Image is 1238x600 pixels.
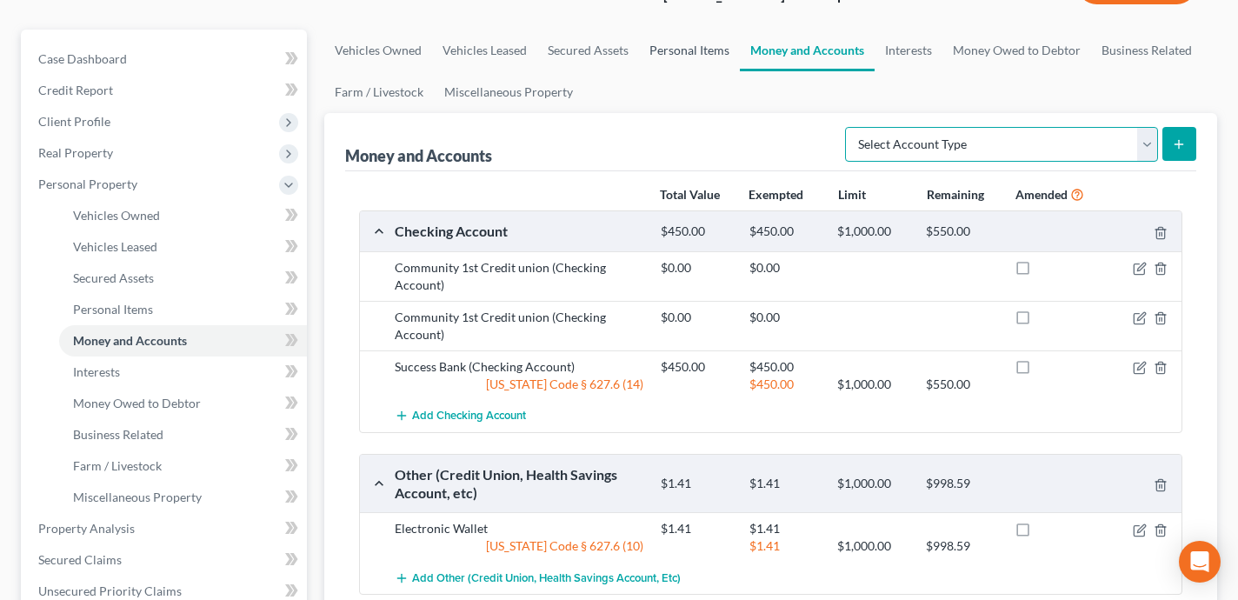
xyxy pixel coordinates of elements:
[38,521,135,536] span: Property Analysis
[38,145,113,160] span: Real Property
[741,223,829,240] div: $450.00
[432,30,537,71] a: Vehicles Leased
[386,520,652,537] div: Electronic Wallet
[73,208,160,223] span: Vehicles Owned
[345,145,492,166] div: Money and Accounts
[652,309,741,326] div: $0.00
[73,270,154,285] span: Secured Assets
[386,309,652,343] div: Community 1st Credit union (Checking Account)
[59,263,307,294] a: Secured Assets
[24,513,307,544] a: Property Analysis
[38,552,122,567] span: Secured Claims
[741,520,829,537] div: $1.41
[386,259,652,294] div: Community 1st Credit union (Checking Account)
[386,358,652,376] div: Success Bank (Checking Account)
[386,537,652,555] div: [US_STATE] Code § 627.6 (10)
[1015,187,1068,202] strong: Amended
[652,358,741,376] div: $450.00
[59,325,307,357] a: Money and Accounts
[1179,541,1221,583] div: Open Intercom Messenger
[917,376,1006,393] div: $550.00
[434,71,583,113] a: Miscellaneous Property
[639,30,740,71] a: Personal Items
[652,476,741,492] div: $1.41
[652,223,741,240] div: $450.00
[59,357,307,388] a: Interests
[537,30,639,71] a: Secured Assets
[829,223,917,240] div: $1,000.00
[73,396,201,410] span: Money Owed to Debtor
[652,259,741,277] div: $0.00
[1091,30,1202,71] a: Business Related
[652,520,741,537] div: $1.41
[741,476,829,492] div: $1.41
[38,51,127,66] span: Case Dashboard
[38,177,137,191] span: Personal Property
[749,187,803,202] strong: Exempted
[73,364,120,379] span: Interests
[741,358,829,376] div: $450.00
[73,458,162,473] span: Farm / Livestock
[324,30,432,71] a: Vehicles Owned
[59,200,307,231] a: Vehicles Owned
[917,476,1006,492] div: $998.59
[412,571,681,585] span: Add Other (Credit Union, Health Savings Account, etc)
[942,30,1091,71] a: Money Owed to Debtor
[59,482,307,513] a: Miscellaneous Property
[386,376,652,393] div: [US_STATE] Code § 627.6 (14)
[386,465,652,503] div: Other (Credit Union, Health Savings Account, etc)
[740,30,875,71] a: Money and Accounts
[24,544,307,576] a: Secured Claims
[324,71,434,113] a: Farm / Livestock
[59,294,307,325] a: Personal Items
[875,30,942,71] a: Interests
[741,376,829,393] div: $450.00
[386,222,652,240] div: Checking Account
[829,476,917,492] div: $1,000.00
[927,187,984,202] strong: Remaining
[741,537,829,555] div: $1.41
[73,427,163,442] span: Business Related
[73,333,187,348] span: Money and Accounts
[73,302,153,317] span: Personal Items
[59,231,307,263] a: Vehicles Leased
[38,583,182,598] span: Unsecured Priority Claims
[59,450,307,482] a: Farm / Livestock
[917,223,1006,240] div: $550.00
[59,388,307,419] a: Money Owed to Debtor
[73,239,157,254] span: Vehicles Leased
[412,410,526,423] span: Add Checking Account
[395,562,681,594] button: Add Other (Credit Union, Health Savings Account, etc)
[38,114,110,129] span: Client Profile
[38,83,113,97] span: Credit Report
[660,187,720,202] strong: Total Value
[59,419,307,450] a: Business Related
[73,490,202,504] span: Miscellaneous Property
[741,259,829,277] div: $0.00
[829,537,917,555] div: $1,000.00
[838,187,866,202] strong: Limit
[741,309,829,326] div: $0.00
[24,75,307,106] a: Credit Report
[917,537,1006,555] div: $998.59
[829,376,917,393] div: $1,000.00
[395,400,526,432] button: Add Checking Account
[24,43,307,75] a: Case Dashboard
